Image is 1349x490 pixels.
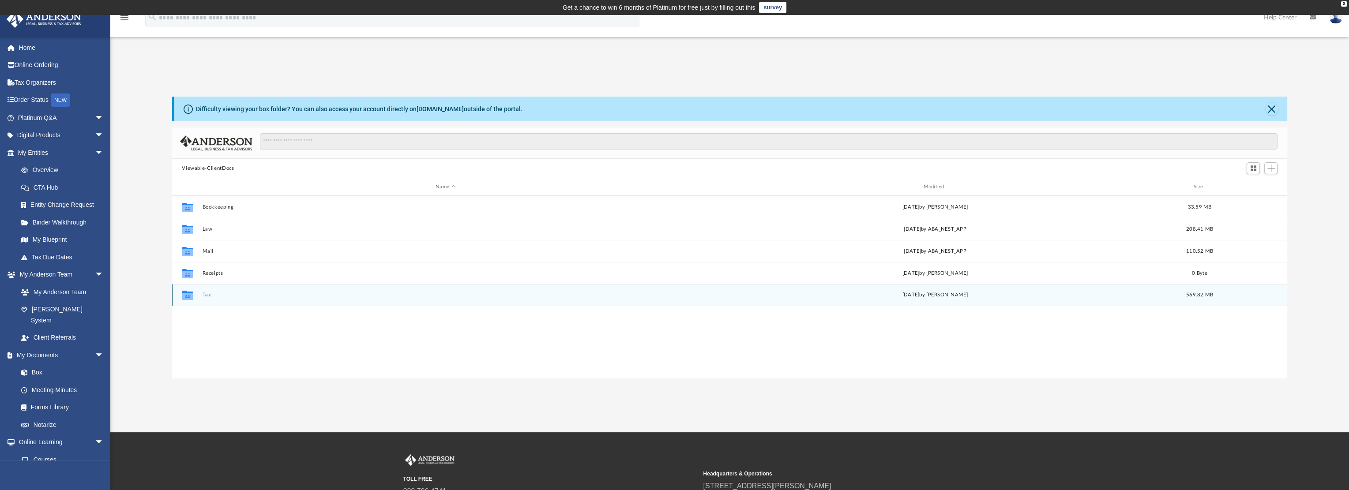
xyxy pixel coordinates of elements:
a: My Anderson Teamarrow_drop_down [6,266,113,284]
span: arrow_drop_down [95,127,113,145]
a: Client Referrals [12,329,113,347]
a: My Documentsarrow_drop_down [6,346,113,364]
a: Home [6,39,117,56]
button: Tax [203,292,688,298]
span: arrow_drop_down [95,144,113,162]
button: Close [1266,103,1278,115]
img: Anderson Advisors Platinum Portal [403,454,456,466]
i: menu [119,12,130,23]
small: TOLL FREE [403,475,697,483]
button: Viewable-ClientDocs [182,165,234,172]
small: Headquarters & Operations [703,470,997,478]
div: id [176,183,198,191]
button: Switch to Grid View [1247,162,1260,175]
button: Mail [203,248,688,254]
div: Modified [692,183,1178,191]
a: Tax Due Dates [12,248,117,266]
button: Receipts [203,270,688,276]
a: Digital Productsarrow_drop_down [6,127,117,144]
a: My Anderson Team [12,283,108,301]
div: grid [172,196,1287,378]
span: 110.52 MB [1186,249,1213,254]
img: Anderson Advisors Platinum Portal [4,11,84,28]
a: Box [12,364,108,382]
button: Add [1264,162,1278,175]
a: Order StatusNEW [6,91,117,109]
span: arrow_drop_down [95,109,113,127]
a: survey [759,2,786,13]
div: [DATE] by ABA_NEST_APP [692,225,1178,233]
a: Courses [12,451,113,468]
button: Bookkeeping [203,204,688,210]
a: CTA Hub [12,179,117,196]
a: Overview [12,161,117,179]
a: [PERSON_NAME] System [12,301,113,329]
span: [DATE] [904,249,921,254]
div: [DATE] by [PERSON_NAME] [692,269,1178,277]
span: 0 Byte [1192,271,1208,276]
a: Online Learningarrow_drop_down [6,434,113,451]
a: My Blueprint [12,231,113,249]
span: arrow_drop_down [95,346,113,364]
div: NEW [51,94,70,107]
div: by ABA_NEST_APP [692,247,1178,255]
a: Notarize [12,416,113,434]
input: Search files and folders [260,133,1278,150]
div: Size [1182,183,1217,191]
a: Meeting Minutes [12,381,113,399]
a: [DOMAIN_NAME] [417,105,464,112]
div: id [1221,183,1283,191]
div: Get a chance to win 6 months of Platinum for free just by filling out this [563,2,755,13]
span: [DATE] [902,292,920,297]
div: by [PERSON_NAME] [692,291,1178,299]
a: Online Ordering [6,56,117,74]
a: Forms Library [12,399,108,416]
div: Name [202,183,688,191]
span: 569.82 MB [1186,292,1213,297]
a: Entity Change Request [12,196,117,214]
a: [STREET_ADDRESS][PERSON_NAME] [703,482,831,490]
a: Binder Walkthrough [12,213,117,231]
button: Law [203,226,688,232]
span: arrow_drop_down [95,434,113,452]
div: [DATE] by [PERSON_NAME] [692,203,1178,211]
span: 208.41 MB [1186,227,1213,232]
a: My Entitiesarrow_drop_down [6,144,117,161]
div: close [1341,1,1347,7]
a: Platinum Q&Aarrow_drop_down [6,109,117,127]
a: menu [119,17,130,23]
span: arrow_drop_down [95,266,113,284]
img: User Pic [1329,11,1342,24]
div: Difficulty viewing your box folder? You can also access your account directly on outside of the p... [196,105,522,114]
i: search [147,12,157,22]
span: 33.59 MB [1188,205,1212,209]
a: Tax Organizers [6,74,117,91]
